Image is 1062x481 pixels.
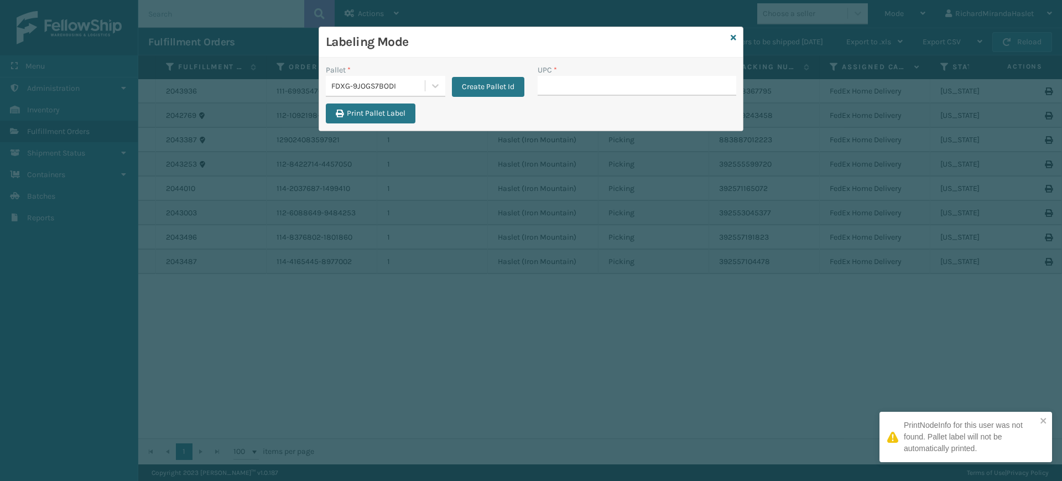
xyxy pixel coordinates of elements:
[326,64,351,76] label: Pallet
[1040,416,1048,427] button: close
[452,77,524,97] button: Create Pallet Id
[326,34,726,50] h3: Labeling Mode
[326,104,415,123] button: Print Pallet Label
[331,80,426,92] div: FDXG-9JOGS7BODI
[538,64,557,76] label: UPC
[904,420,1037,454] div: PrintNodeInfo for this user was not found. Pallet label will not be automatically printed.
